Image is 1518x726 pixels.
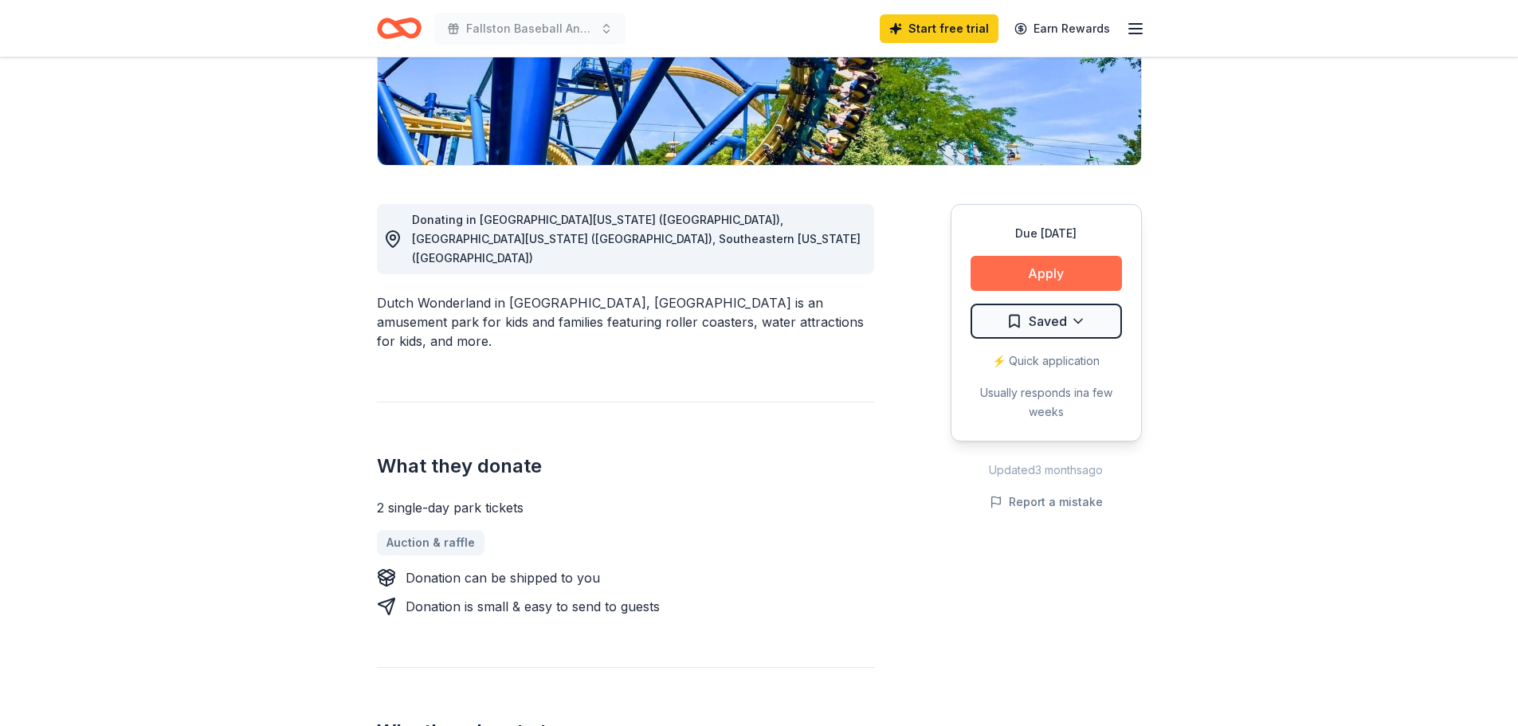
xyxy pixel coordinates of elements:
button: Apply [971,256,1122,291]
h2: What they donate [377,453,874,479]
div: 2 single-day park tickets [377,498,874,517]
button: Report a mistake [990,493,1103,512]
button: Saved [971,304,1122,339]
div: Due [DATE] [971,224,1122,243]
div: Usually responds in a few weeks [971,383,1122,422]
div: Updated 3 months ago [951,461,1142,480]
a: Home [377,10,422,47]
a: Earn Rewards [1005,14,1120,43]
div: ⚡️ Quick application [971,351,1122,371]
div: Dutch Wonderland in [GEOGRAPHIC_DATA], [GEOGRAPHIC_DATA] is an amusement park for kids and famili... [377,293,874,351]
div: Donation is small & easy to send to guests [406,597,660,616]
span: Donating in [GEOGRAPHIC_DATA][US_STATE] ([GEOGRAPHIC_DATA]), [GEOGRAPHIC_DATA][US_STATE] ([GEOGRA... [412,213,861,265]
button: Fallston Baseball Annual Fundraiser and Cornhole Tournament [434,13,626,45]
a: Start free trial [880,14,998,43]
div: Donation can be shipped to you [406,568,600,587]
a: Auction & raffle [377,530,484,555]
span: Fallston Baseball Annual Fundraiser and Cornhole Tournament [466,19,594,38]
span: Saved [1029,311,1067,332]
